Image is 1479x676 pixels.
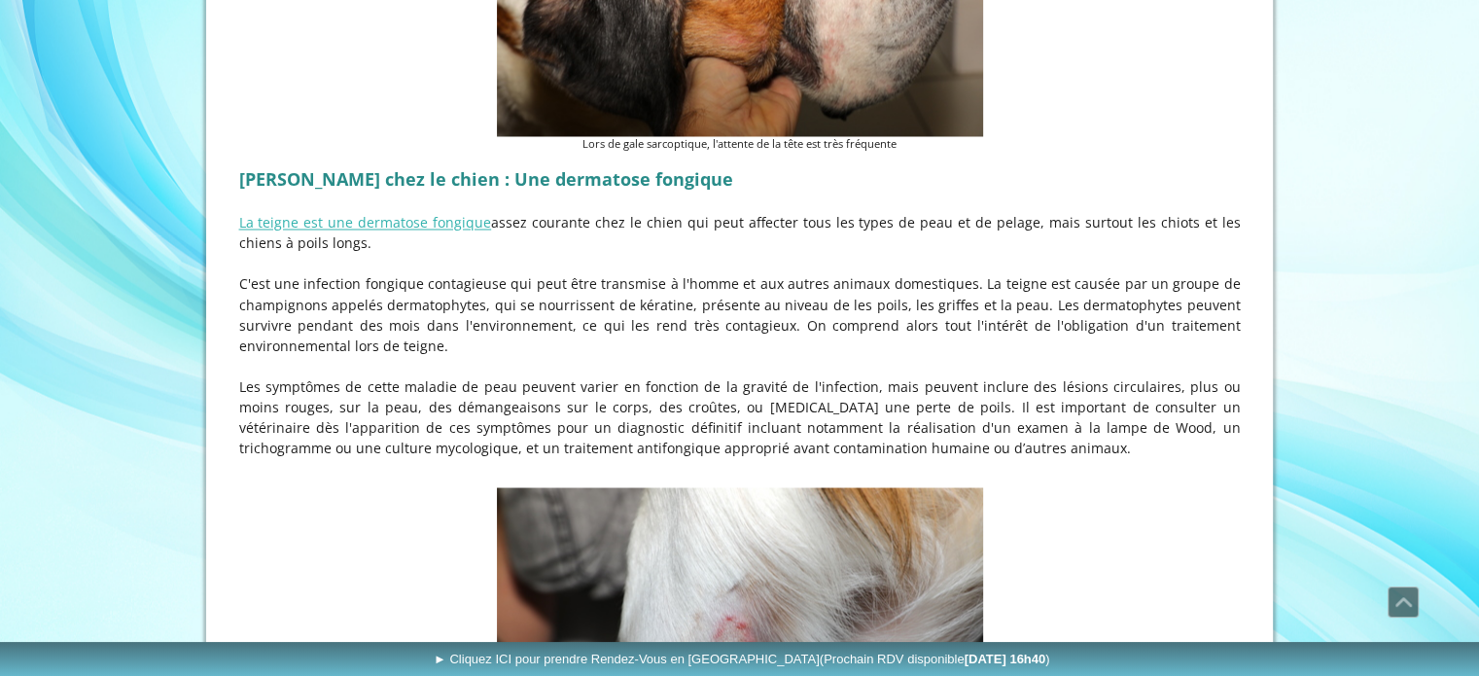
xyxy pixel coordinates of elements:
p: C'est une infection fongique contagieuse qui peut être transmise à l'homme et aux autres animaux ... [239,273,1241,355]
strong: [PERSON_NAME] chez le chien : Une dermatose fongique [239,167,733,191]
span: ► Cliquez ICI pour prendre Rendez-Vous en [GEOGRAPHIC_DATA] [434,652,1050,666]
span: (Prochain RDV disponible ) [820,652,1050,666]
a: Défiler vers le haut [1388,587,1419,618]
b: [DATE] 16h40 [965,652,1046,666]
p: assez courante chez le chien qui peut affecter tous les types de peau et de pelage, mais surtout ... [239,212,1241,253]
span: Défiler vers le haut [1389,587,1418,617]
a: La teigne est une dermatose fongique [239,213,492,231]
figcaption: Lors de gale sarcoptique, l'attente de la tête est très fréquente [497,136,983,153]
p: Les symptômes de cette maladie de peau peuvent varier en fonction de la gravité de l'infection, m... [239,375,1241,457]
